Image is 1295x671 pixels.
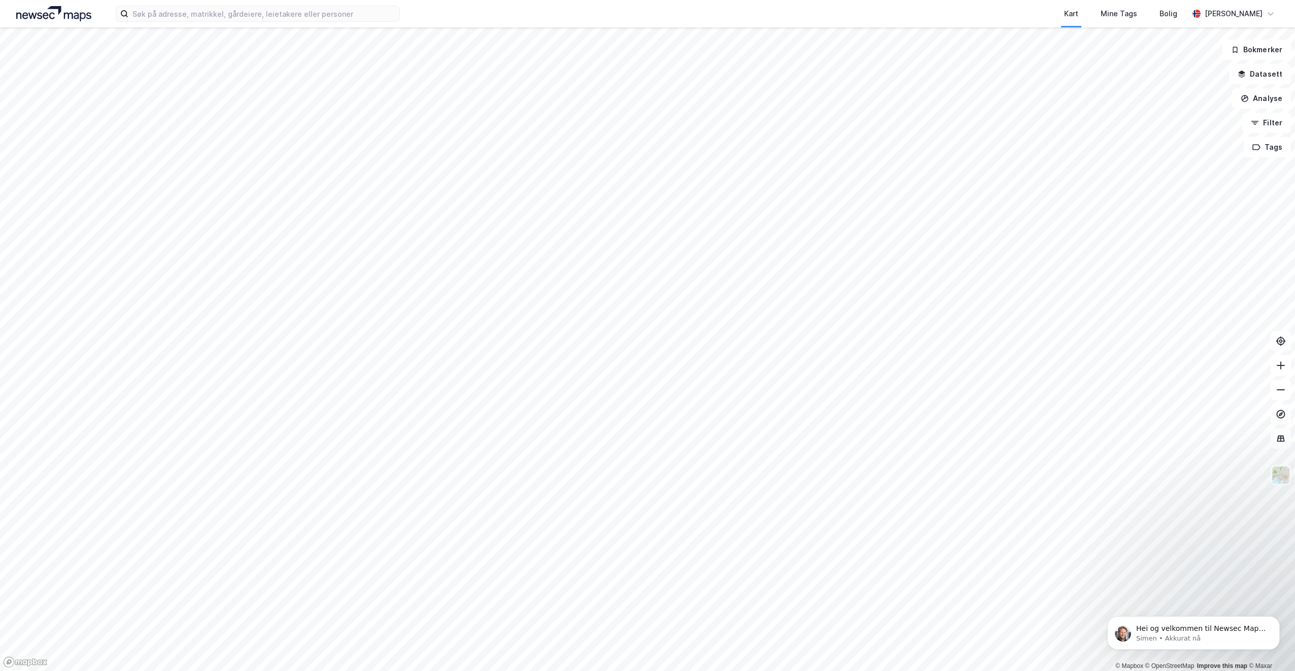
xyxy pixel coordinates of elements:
button: Analyse [1232,88,1291,109]
iframe: Intercom notifications melding [1092,595,1295,666]
button: Filter [1242,113,1291,133]
a: Mapbox homepage [3,656,48,668]
a: Mapbox [1115,662,1143,669]
div: Kart [1064,8,1078,20]
div: [PERSON_NAME] [1205,8,1263,20]
button: Tags [1244,137,1291,157]
a: OpenStreetMap [1145,662,1195,669]
div: Mine Tags [1101,8,1137,20]
div: Bolig [1160,8,1177,20]
a: Improve this map [1197,662,1247,669]
img: Z [1271,465,1290,485]
button: Bokmerker [1222,40,1291,60]
button: Datasett [1229,64,1291,84]
img: logo.a4113a55bc3d86da70a041830d287a7e.svg [16,6,91,21]
input: Søk på adresse, matrikkel, gårdeiere, leietakere eller personer [128,6,399,21]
